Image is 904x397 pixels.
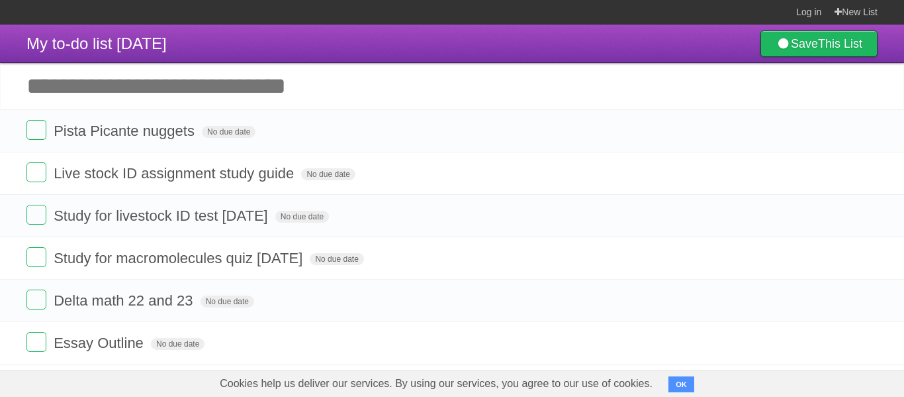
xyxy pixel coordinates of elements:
span: Cookies help us deliver our services. By using our services, you agree to our use of cookies. [206,370,666,397]
span: Live stock ID assignment study guide [54,165,297,182]
span: No due date [301,168,355,180]
span: No due date [151,338,204,350]
label: Done [26,205,46,225]
span: No due date [202,126,255,138]
span: No due date [275,211,329,223]
span: Essay Outline [54,335,147,351]
label: Done [26,120,46,140]
label: Done [26,332,46,352]
label: Done [26,162,46,182]
label: Done [26,290,46,310]
b: This List [818,37,862,50]
span: Study for macromolecules quiz [DATE] [54,250,306,266]
span: Study for livestock ID test [DATE] [54,207,271,224]
label: Done [26,247,46,267]
a: SaveThis List [760,30,878,57]
span: No due date [310,253,363,265]
span: Pista Picante nuggets [54,123,198,139]
span: My to-do list [DATE] [26,34,167,52]
button: OK [668,376,694,392]
span: Delta math 22 and 23 [54,292,196,309]
span: No due date [201,296,254,308]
